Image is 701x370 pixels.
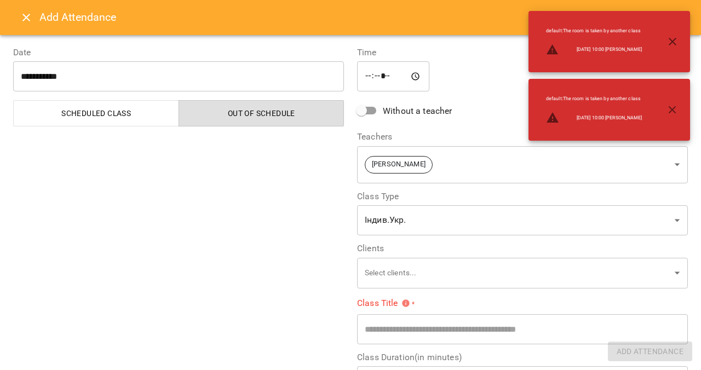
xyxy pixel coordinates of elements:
[39,9,688,26] h6: Add Attendance
[186,107,338,120] span: Out of Schedule
[357,353,688,362] label: Class Duration(in minutes)
[357,257,688,288] div: Select clients...
[365,268,670,279] p: Select clients...
[537,91,651,107] li: default : The room is taken by another class
[357,205,688,236] div: Індив.Укр.
[537,23,651,39] li: default : The room is taken by another class
[383,105,452,118] span: Without a teacher
[401,299,410,308] svg: Please specify class title or select clients
[357,146,688,183] div: [PERSON_NAME]
[357,132,688,141] label: Teachers
[357,48,688,57] label: Time
[357,244,688,253] label: Clients
[13,48,344,57] label: Date
[357,299,410,308] span: Class Title
[365,159,432,170] span: [PERSON_NAME]
[537,107,651,129] li: [DATE] 10:00 [PERSON_NAME]
[537,39,651,61] li: [DATE] 10:00 [PERSON_NAME]
[13,100,179,126] button: Scheduled class
[13,4,39,31] button: Close
[179,100,344,126] button: Out of Schedule
[20,107,173,120] span: Scheduled class
[357,192,688,201] label: Class Type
